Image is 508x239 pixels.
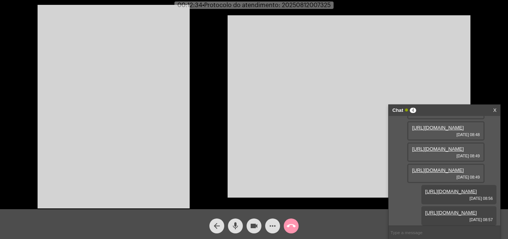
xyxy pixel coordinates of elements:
[412,175,480,179] span: [DATE] 08:49
[202,2,331,8] span: Protocolo do atendimento: 20250812007325
[412,125,464,130] a: [URL][DOMAIN_NAME]
[425,196,493,201] span: [DATE] 08:56
[405,109,408,111] span: Online
[425,217,493,222] span: [DATE] 08:57
[212,221,221,230] mat-icon: arrow_back
[412,154,480,158] span: [DATE] 08:49
[412,146,464,152] a: [URL][DOMAIN_NAME]
[425,210,477,216] a: [URL][DOMAIN_NAME]
[177,2,202,8] span: 00:12:34
[412,132,480,137] span: [DATE] 08:48
[231,221,240,230] mat-icon: mic
[202,2,204,8] span: •
[268,221,277,230] mat-icon: more_horiz
[287,221,296,230] mat-icon: call_end
[250,221,258,230] mat-icon: videocam
[392,105,403,116] strong: Chat
[410,108,416,113] span: 4
[425,189,477,194] a: [URL][DOMAIN_NAME]
[389,226,500,239] input: Type a message
[493,105,496,116] a: X
[412,167,464,173] a: [URL][DOMAIN_NAME]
